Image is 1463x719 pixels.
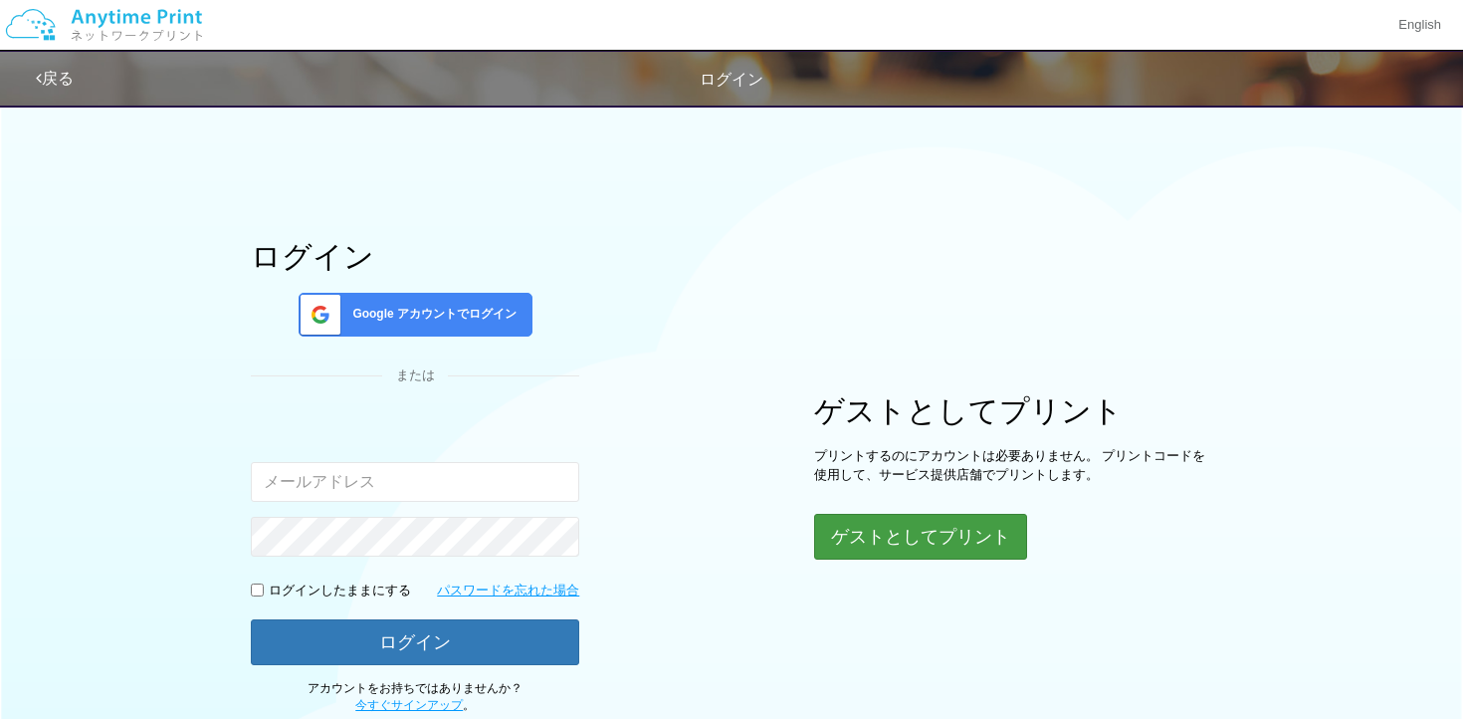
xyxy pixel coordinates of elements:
[36,70,74,87] a: 戻る
[437,582,579,600] a: パスワードを忘れた場合
[700,71,763,88] span: ログイン
[251,619,579,665] button: ログイン
[814,394,1212,427] h1: ゲストとしてプリント
[344,306,517,323] span: Google アカウントでログイン
[269,582,411,600] p: ログインしたままにする
[251,680,579,714] p: アカウントをお持ちではありませんか？
[251,240,579,273] h1: ログイン
[251,462,579,502] input: メールアドレス
[251,366,579,385] div: または
[355,698,463,712] a: 今すぐサインアップ
[814,514,1027,560] button: ゲストとしてプリント
[814,447,1212,484] p: プリントするのにアカウントは必要ありません。 プリントコードを使用して、サービス提供店舗でプリントします。
[355,698,475,712] span: 。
